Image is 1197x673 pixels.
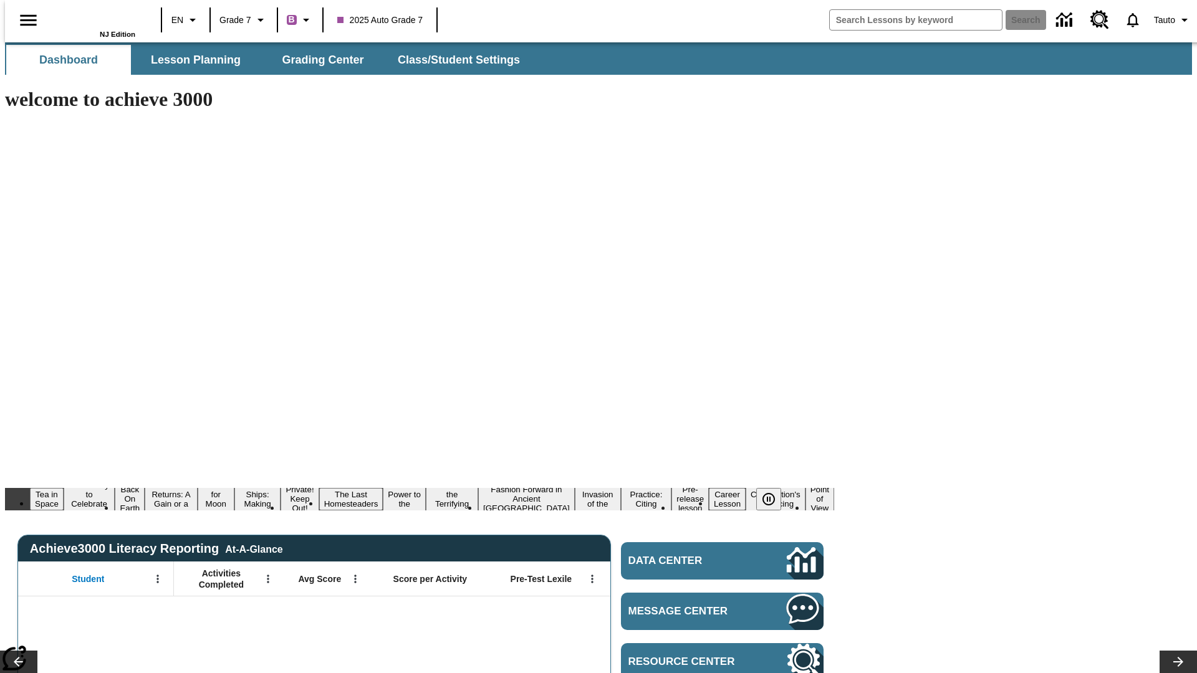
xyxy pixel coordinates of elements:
[393,573,468,585] span: Score per Activity
[1154,14,1175,27] span: Tauto
[805,483,834,515] button: Slide 17 Point of View
[219,14,251,27] span: Grade 7
[1160,651,1197,673] button: Lesson carousel, Next
[282,9,319,31] button: Boost Class color is purple. Change class color
[621,479,672,520] button: Slide 13 Mixed Practice: Citing Evidence
[756,488,794,510] div: Pause
[628,555,745,567] span: Data Center
[166,9,206,31] button: Language: EN, Select a language
[72,573,104,585] span: Student
[426,479,478,520] button: Slide 10 Attack of the Terrifying Tomatoes
[30,542,283,556] span: Achieve3000 Literacy Reporting
[234,479,281,520] button: Slide 6 Cruise Ships: Making Waves
[709,488,746,510] button: Slide 15 Career Lesson
[214,9,273,31] button: Grade: Grade 7, Select a grade
[198,479,234,520] button: Slide 5 Time for Moon Rules?
[145,479,197,520] button: Slide 4 Free Returns: A Gain or a Drain?
[1083,3,1117,37] a: Resource Center, Will open in new tab
[628,656,749,668] span: Resource Center
[225,542,282,555] div: At-A-Glance
[337,14,423,27] span: 2025 Auto Grade 7
[383,479,426,520] button: Slide 9 Solar Power to the People
[628,605,749,618] span: Message Center
[282,53,363,67] span: Grading Center
[5,45,531,75] div: SubNavbar
[1149,9,1197,31] button: Profile/Settings
[10,2,47,39] button: Open side menu
[1117,4,1149,36] a: Notifications
[151,53,241,67] span: Lesson Planning
[511,573,572,585] span: Pre-Test Lexile
[180,568,262,590] span: Activities Completed
[100,31,135,38] span: NJ Edition
[289,12,295,27] span: B
[671,483,709,515] button: Slide 14 Pre-release lesson
[398,53,520,67] span: Class/Student Settings
[115,483,145,515] button: Slide 3 Back On Earth
[281,483,319,515] button: Slide 7 Private! Keep Out!
[298,573,341,585] span: Avg Score
[583,570,602,588] button: Open Menu
[388,45,530,75] button: Class/Student Settings
[54,6,135,31] a: Home
[171,14,183,27] span: EN
[830,10,1002,30] input: search field
[259,570,277,588] button: Open Menu
[261,45,385,75] button: Grading Center
[39,53,98,67] span: Dashboard
[64,479,115,520] button: Slide 2 Get Ready to Celebrate Juneteenth!
[1049,3,1083,37] a: Data Center
[5,42,1192,75] div: SubNavbar
[148,570,167,588] button: Open Menu
[478,483,575,515] button: Slide 11 Fashion Forward in Ancient Rome
[133,45,258,75] button: Lesson Planning
[756,488,781,510] button: Pause
[621,593,824,630] a: Message Center
[346,570,365,588] button: Open Menu
[746,479,805,520] button: Slide 16 The Constitution's Balancing Act
[319,488,383,510] button: Slide 8 The Last Homesteaders
[575,479,621,520] button: Slide 12 The Invasion of the Free CD
[30,488,64,510] button: Slide 1 Tea in Space
[54,4,135,38] div: Home
[5,88,834,111] h1: welcome to achieve 3000
[6,45,131,75] button: Dashboard
[621,542,824,580] a: Data Center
